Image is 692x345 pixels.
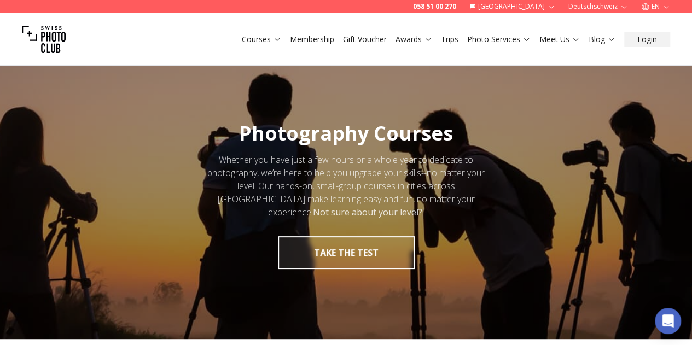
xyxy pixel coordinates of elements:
[396,34,432,45] a: Awards
[655,308,681,334] div: Open Intercom Messenger
[242,34,281,45] a: Courses
[624,32,670,47] button: Login
[313,206,422,218] strong: Not sure about your level?
[463,32,535,47] button: Photo Services
[535,32,584,47] button: Meet Us
[584,32,620,47] button: Blog
[278,236,415,269] button: take the test
[237,32,286,47] button: Courses
[441,34,458,45] a: Trips
[413,2,456,11] a: 058 51 00 270
[339,32,391,47] button: Gift Voucher
[197,153,495,219] div: Whether you have just a few hours or a whole year to dedicate to photography, we’re here to help ...
[343,34,387,45] a: Gift Voucher
[239,120,453,147] span: Photography Courses
[589,34,615,45] a: Blog
[22,17,66,61] img: Swiss photo club
[391,32,437,47] button: Awards
[467,34,531,45] a: Photo Services
[539,34,580,45] a: Meet Us
[437,32,463,47] button: Trips
[290,34,334,45] a: Membership
[286,32,339,47] button: Membership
